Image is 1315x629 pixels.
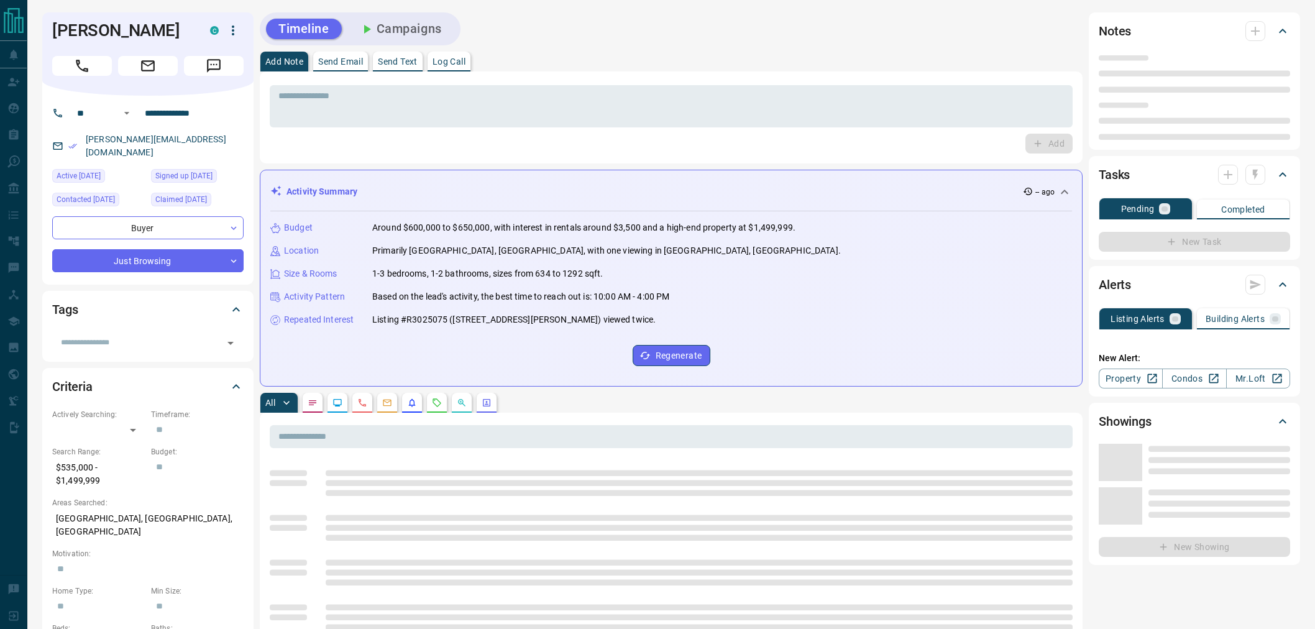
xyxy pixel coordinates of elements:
[1035,186,1055,198] p: -- ago
[407,398,417,408] svg: Listing Alerts
[284,313,354,326] p: Repeated Interest
[1221,205,1265,214] p: Completed
[1099,21,1131,41] h2: Notes
[155,170,213,182] span: Signed up [DATE]
[151,169,244,186] div: Mon Sep 29 2025
[378,57,418,66] p: Send Text
[266,19,342,39] button: Timeline
[210,26,219,35] div: condos.ca
[52,497,244,508] p: Areas Searched:
[482,398,492,408] svg: Agent Actions
[284,244,319,257] p: Location
[1111,314,1165,323] p: Listing Alerts
[151,409,244,420] p: Timeframe:
[151,446,244,457] p: Budget:
[52,548,244,559] p: Motivation:
[1206,314,1265,323] p: Building Alerts
[318,57,363,66] p: Send Email
[1099,270,1290,300] div: Alerts
[372,267,603,280] p: 1-3 bedrooms, 1-2 bathrooms, sizes from 634 to 1292 sqft.
[57,193,115,206] span: Contacted [DATE]
[52,508,244,542] p: [GEOGRAPHIC_DATA], [GEOGRAPHIC_DATA], [GEOGRAPHIC_DATA]
[52,193,145,210] div: Sat Oct 04 2025
[457,398,467,408] svg: Opportunities
[155,193,207,206] span: Claimed [DATE]
[1099,352,1290,365] p: New Alert:
[432,398,442,408] svg: Requests
[332,398,342,408] svg: Lead Browsing Activity
[270,180,1072,203] div: Activity Summary-- ago
[118,56,178,76] span: Email
[265,398,275,407] p: All
[286,185,357,198] p: Activity Summary
[222,334,239,352] button: Open
[1099,16,1290,46] div: Notes
[1099,406,1290,436] div: Showings
[265,57,303,66] p: Add Note
[347,19,454,39] button: Campaigns
[433,57,465,66] p: Log Call
[284,221,313,234] p: Budget
[357,398,367,408] svg: Calls
[184,56,244,76] span: Message
[52,21,191,40] h1: [PERSON_NAME]
[52,409,145,420] p: Actively Searching:
[57,170,101,182] span: Active [DATE]
[308,398,318,408] svg: Notes
[1099,160,1290,190] div: Tasks
[1099,369,1163,388] a: Property
[52,216,244,239] div: Buyer
[52,300,78,319] h2: Tags
[151,193,244,210] div: Sat Oct 04 2025
[1226,369,1290,388] a: Mr.Loft
[284,267,337,280] p: Size & Rooms
[119,106,134,121] button: Open
[1162,369,1226,388] a: Condos
[372,221,795,234] p: Around $600,000 to $650,000, with interest in rentals around $3,500 and a high-end property at $1...
[52,56,112,76] span: Call
[1121,204,1155,213] p: Pending
[382,398,392,408] svg: Emails
[68,142,77,150] svg: Email Verified
[1099,275,1131,295] h2: Alerts
[52,295,244,324] div: Tags
[52,585,145,597] p: Home Type:
[52,169,145,186] div: Sat Oct 04 2025
[52,377,93,397] h2: Criteria
[284,290,345,303] p: Activity Pattern
[52,457,145,491] p: $535,000 - $1,499,999
[372,244,841,257] p: Primarily [GEOGRAPHIC_DATA], [GEOGRAPHIC_DATA], with one viewing in [GEOGRAPHIC_DATA], [GEOGRAPHI...
[633,345,710,366] button: Regenerate
[86,134,226,157] a: [PERSON_NAME][EMAIL_ADDRESS][DOMAIN_NAME]
[1099,411,1152,431] h2: Showings
[1099,165,1130,185] h2: Tasks
[151,585,244,597] p: Min Size:
[52,446,145,457] p: Search Range:
[372,313,656,326] p: Listing #R3025075 ([STREET_ADDRESS][PERSON_NAME]) viewed twice.
[52,249,244,272] div: Just Browsing
[372,290,669,303] p: Based on the lead's activity, the best time to reach out is: 10:00 AM - 4:00 PM
[52,372,244,402] div: Criteria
